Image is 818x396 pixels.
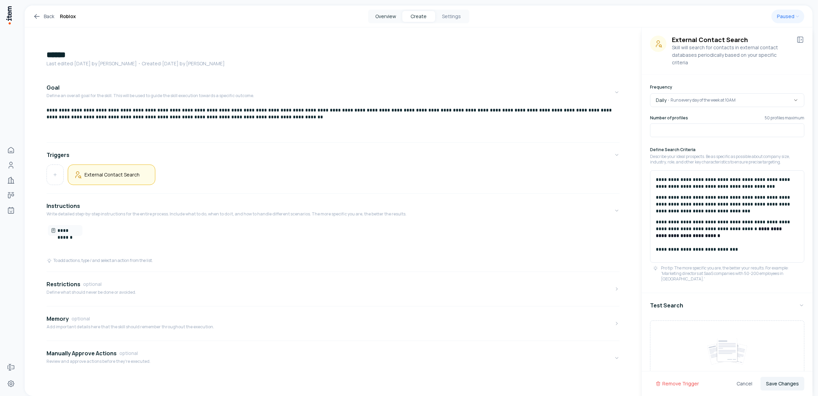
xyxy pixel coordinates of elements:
[47,225,620,269] div: InstructionsWrite detailed step-by-step instructions for the entire process. Include what to do, ...
[661,265,802,282] p: Pro tip: The more specific you are, the better your results. For example: 'Marketing directors at...
[47,211,406,217] p: Write detailed step-by-step instructions for the entire process. Include what to do, when to do i...
[47,93,254,98] p: Define an overall goal for the skill. This will be used to guide the skill execution towards a sp...
[650,115,688,121] label: Number of profiles
[47,349,117,357] h4: Manually Approve Actions
[47,151,69,159] h4: Triggers
[435,11,468,22] button: Settings
[4,203,18,217] a: Agents
[47,315,69,323] h4: Memory
[47,258,153,263] div: To add actions, type / and select an action from the list.
[47,372,620,378] div: Manually Approve ActionsoptionalReview and approve actions before they're executed.
[47,344,620,372] button: Manually Approve ActionsoptionalReview and approve actions before they're executed.
[4,360,18,374] a: Forms
[402,11,435,22] button: Create
[5,5,12,25] img: Item Brain Logo
[369,11,402,22] button: Overview
[4,188,18,202] a: Deals
[83,281,102,288] span: optional
[47,145,620,164] button: Triggers
[47,275,620,303] button: RestrictionsoptionalDefine what should never be done or avoided.
[761,377,804,391] button: Save Changes
[47,309,620,338] button: MemoryoptionalAdd important details here that the skill should remember throughout the execution.
[47,60,620,67] p: Last edited: [DATE] by [PERSON_NAME] ・Created: [DATE] by [PERSON_NAME]
[650,377,704,391] button: Remove Trigger
[60,12,76,21] h1: Roblox
[672,44,791,66] p: Skill will search for contacts in external contact databases periodically based on your specific ...
[47,78,620,107] button: GoalDefine an overall goal for the skill. This will be used to guide the skill execution towards ...
[85,171,140,178] h5: External Contact Search
[47,324,214,330] p: Add important details here that the skill should remember throughout the execution.
[698,332,756,370] img: Preview Results
[47,107,620,140] div: GoalDefine an overall goal for the skill. This will be used to guide the skill execution towards ...
[4,143,18,157] a: Home
[33,12,54,21] a: Back
[4,377,18,391] a: Settings
[47,164,620,190] div: Triggers
[47,83,60,92] h4: Goal
[47,359,151,364] p: Review and approve actions before they're executed.
[650,84,672,90] label: Frequency
[650,154,804,165] p: Describe your ideal prospects. Be as specific as possible about company size, industry, role, and...
[650,147,804,153] h6: Define Search Criteria
[47,202,80,210] h4: Instructions
[4,173,18,187] a: Companies
[4,158,18,172] a: People
[650,296,804,315] button: Test Search
[47,290,136,295] p: Define what should never be done or avoided.
[672,36,791,44] h3: External Contact Search
[731,377,758,391] button: Cancel
[765,115,804,121] p: 50 profiles maximum
[47,280,80,288] h4: Restrictions
[650,301,683,309] h4: Test Search
[72,315,90,322] span: optional
[47,196,620,225] button: InstructionsWrite detailed step-by-step instructions for the entire process. Include what to do, ...
[119,350,138,357] span: optional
